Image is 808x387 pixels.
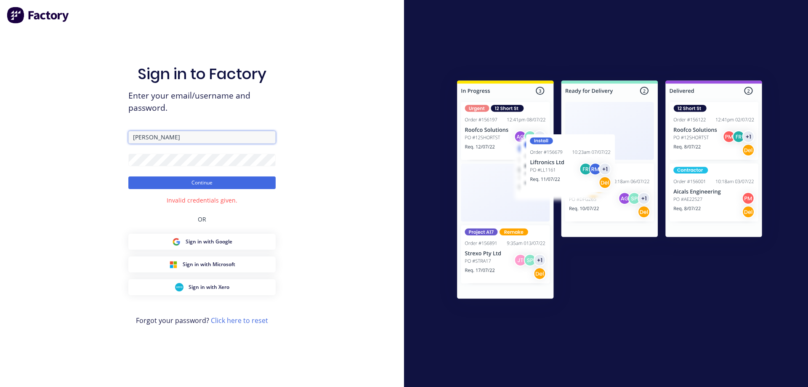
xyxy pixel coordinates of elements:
[128,176,276,189] button: Continue
[439,64,781,319] img: Sign in
[169,260,178,269] img: Microsoft Sign in
[7,7,70,24] img: Factory
[186,238,232,246] span: Sign in with Google
[128,256,276,272] button: Microsoft Sign inSign in with Microsoft
[183,261,235,268] span: Sign in with Microsoft
[189,283,229,291] span: Sign in with Xero
[175,283,183,291] img: Xero Sign in
[138,65,266,83] h1: Sign in to Factory
[128,279,276,295] button: Xero Sign inSign in with Xero
[211,316,268,325] a: Click here to reset
[128,90,276,114] span: Enter your email/username and password.
[167,196,237,205] div: Invalid credentials given.
[136,315,268,326] span: Forgot your password?
[128,131,276,144] input: Email/Username
[128,234,276,250] button: Google Sign inSign in with Google
[198,205,206,234] div: OR
[172,238,181,246] img: Google Sign in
